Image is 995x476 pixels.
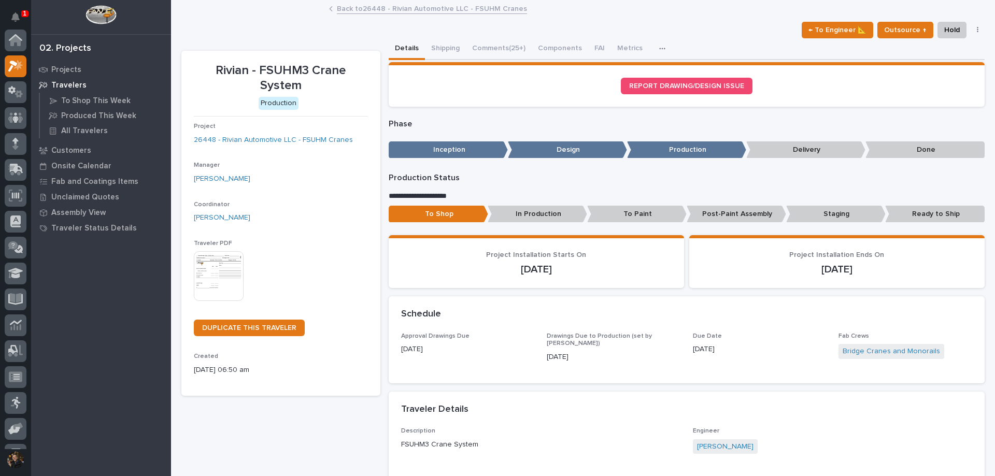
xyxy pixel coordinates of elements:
a: Onsite Calendar [31,158,171,174]
button: users-avatar [5,449,26,471]
p: All Travelers [61,126,108,136]
p: FSUHM3 Crane System [401,439,680,450]
a: [PERSON_NAME] [194,212,250,223]
p: Design [508,141,627,158]
button: Hold [937,22,966,38]
span: REPORT DRAWING/DESIGN ISSUE [629,82,744,90]
p: [DATE] [547,352,680,363]
span: DUPLICATE THIS TRAVELER [202,324,296,331]
button: FAI [588,38,611,60]
p: [DATE] [693,344,827,355]
p: Assembly View [51,208,106,218]
span: Created [194,353,218,359]
a: Assembly View [31,205,171,220]
span: Engineer [693,428,719,434]
h2: Traveler Details [401,404,468,415]
p: To Shop [389,206,488,223]
span: Traveler PDF [194,240,232,247]
p: Unclaimed Quotes [51,193,119,202]
a: [PERSON_NAME] [194,174,250,184]
p: Inception [389,141,508,158]
p: Rivian - FSUHM3 Crane System [194,63,368,93]
a: 26448 - Rivian Automotive LLC - FSUHM Cranes [194,135,353,146]
h2: Schedule [401,309,441,320]
p: 1 [23,10,26,17]
a: Projects [31,62,171,77]
p: [DATE] [702,263,972,276]
p: Travelers [51,81,87,90]
span: Project [194,123,216,129]
a: Travelers [31,77,171,93]
p: [DATE] 06:50 am [194,365,368,376]
p: [DATE] [401,263,672,276]
a: To Shop This Week [40,93,171,108]
span: Manager [194,162,220,168]
button: ← To Engineer 📐 [802,22,873,38]
a: [PERSON_NAME] [697,441,754,452]
p: Traveler Status Details [51,224,137,233]
p: Fab and Coatings Items [51,177,138,186]
a: Fab and Coatings Items [31,174,171,189]
p: Staging [786,206,886,223]
button: Comments (25+) [466,38,532,60]
a: REPORT DRAWING/DESIGN ISSUE [621,78,752,94]
span: ← To Engineer 📐 [808,24,866,36]
button: Shipping [425,38,466,60]
button: Metrics [611,38,649,60]
p: To Shop This Week [61,96,131,106]
img: Workspace Logo [86,5,116,24]
a: Unclaimed Quotes [31,189,171,205]
button: Notifications [5,6,26,28]
button: Outsource ↑ [877,22,933,38]
span: Fab Crews [838,333,869,339]
p: Ready to Ship [885,206,985,223]
button: Details [389,38,425,60]
p: Projects [51,65,81,75]
p: Produced This Week [61,111,136,121]
button: Components [532,38,588,60]
p: Production [627,141,746,158]
div: Production [259,97,298,110]
a: Back to26448 - Rivian Automotive LLC - FSUHM Cranes [337,2,527,14]
p: In Production [488,206,587,223]
span: Hold [944,24,960,36]
a: Traveler Status Details [31,220,171,236]
p: To Paint [587,206,687,223]
p: Phase [389,119,985,129]
span: Outsource ↑ [884,24,927,36]
p: Post-Paint Assembly [687,206,786,223]
a: Bridge Cranes and Monorails [843,346,940,357]
a: Customers [31,142,171,158]
span: Drawings Due to Production (set by [PERSON_NAME]) [547,333,652,347]
div: 02. Projects [39,43,91,54]
p: [DATE] [401,344,535,355]
span: Description [401,428,435,434]
p: Customers [51,146,91,155]
span: Due Date [693,333,722,339]
a: Produced This Week [40,108,171,123]
div: Notifications1 [13,12,26,29]
p: Done [865,141,985,158]
p: Production Status [389,173,985,183]
p: Onsite Calendar [51,162,111,171]
p: Delivery [746,141,865,158]
a: DUPLICATE THIS TRAVELER [194,320,305,336]
span: Project Installation Starts On [486,251,586,258]
a: All Travelers [40,123,171,138]
span: Approval Drawings Due [401,333,470,339]
span: Coordinator [194,201,230,208]
span: Project Installation Ends On [789,251,884,258]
